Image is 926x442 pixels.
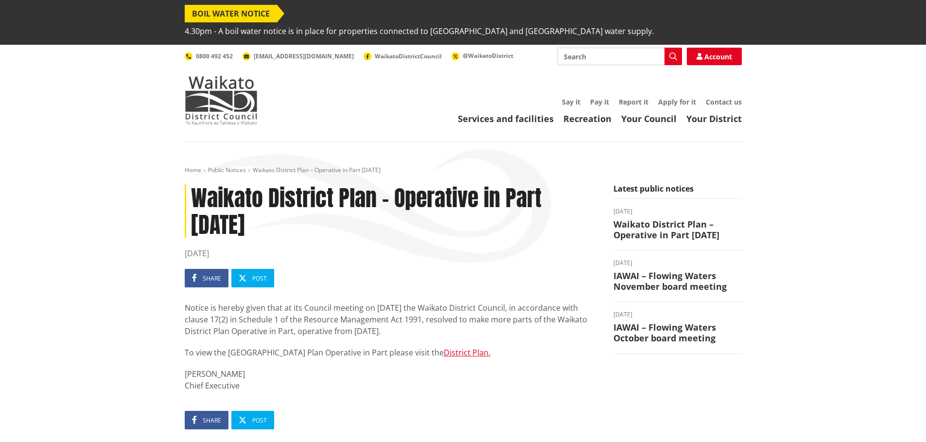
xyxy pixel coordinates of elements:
a: Pay it [590,97,609,106]
a: [DATE] Waikato District Plan – Operative in Part [DATE] [613,209,742,240]
a: Say it [562,97,580,106]
img: Waikato District Council - Te Kaunihera aa Takiwaa o Waikato [185,76,258,124]
span: 4.30pm - A boil water notice is in place for properties connected to [GEOGRAPHIC_DATA] and [GEOGR... [185,22,654,40]
input: Search input [558,48,682,65]
nav: breadcrumb [185,166,742,175]
h3: IAWAI – Flowing Waters November board meeting [613,271,742,292]
a: Share [185,411,228,429]
span: Share [203,274,221,283]
time: [DATE] [185,248,599,259]
p: To view the [GEOGRAPHIC_DATA] Plan Operative in Part please visit the [185,347,599,358]
a: 0800 492 452 [185,52,233,60]
a: Report it [619,97,648,106]
time: [DATE] [613,312,742,318]
a: Account [687,48,742,65]
span: BOIL WATER NOTICE [185,5,277,22]
a: [DATE] IAWAI – Flowing Waters November board meeting [613,260,742,292]
a: Post [231,411,274,429]
a: Share [185,269,228,287]
time: [DATE] [613,209,742,214]
p: [PERSON_NAME] Chief Executive [185,368,599,391]
h5: Latest public notices [613,184,742,199]
span: Waikato District Plan – Operative in Part [DATE] [253,166,381,174]
span: WaikatoDistrictCouncil [375,52,442,60]
time: [DATE] [613,260,742,266]
span: @WaikatoDistrict [463,52,513,60]
a: Your District [686,113,742,124]
span: 0800 492 452 [196,52,233,60]
a: [DATE] IAWAI – Flowing Waters October board meeting [613,312,742,343]
a: District Plan. [444,347,490,358]
span: Post [252,274,267,283]
a: Post [231,269,274,287]
span: [EMAIL_ADDRESS][DOMAIN_NAME] [254,52,354,60]
a: WaikatoDistrictCouncil [364,52,442,60]
h3: IAWAI – Flowing Waters October board meeting [613,322,742,343]
span: Post [252,416,267,424]
h3: Waikato District Plan – Operative in Part [DATE] [613,219,742,240]
a: Public Notices [208,166,246,174]
a: [EMAIL_ADDRESS][DOMAIN_NAME] [243,52,354,60]
a: Contact us [706,97,742,106]
iframe: Messenger Launcher [881,401,916,436]
span: Share [203,416,221,424]
a: @WaikatoDistrict [452,52,513,60]
a: Recreation [563,113,612,124]
h1: Waikato District Plan – Operative in Part [DATE] [185,184,599,238]
a: Apply for it [658,97,696,106]
a: Services and facilities [458,113,554,124]
a: Home [185,166,201,174]
a: Your Council [621,113,677,124]
p: Notice is hereby given that at its Council meeting on [DATE] the Waikato District Council, in acc... [185,302,599,337]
